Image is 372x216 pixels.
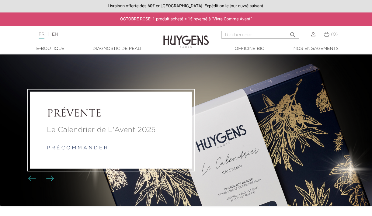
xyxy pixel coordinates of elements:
a: FR [39,32,44,39]
a: E-Boutique [20,46,81,52]
a: Officine Bio [219,46,280,52]
input: Rechercher [221,31,299,39]
button:  [287,29,298,37]
a: EN [52,32,58,37]
a: Le Calendrier de L'Avent 2025 [47,124,175,135]
a: PRÉVENTE [47,108,175,120]
span: (0) [331,32,338,37]
a: p r é c o m m a n d e r [47,146,107,151]
a: Nos engagements [286,46,346,52]
div: | [36,31,151,38]
img: Huygens [163,26,209,49]
div: Boutons du carrousel [30,174,50,183]
a: Diagnostic de peau [86,46,147,52]
i:  [289,30,297,37]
